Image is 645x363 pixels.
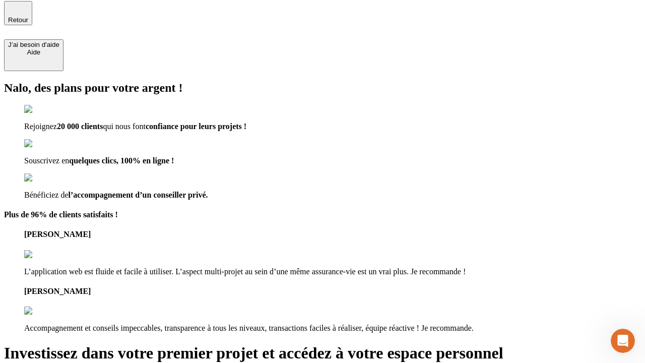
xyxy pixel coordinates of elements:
[24,307,74,316] img: reviews stars
[24,287,641,296] h4: [PERSON_NAME]
[24,267,641,276] p: L’application web est fluide et facile à utiliser. L’aspect multi-projet au sein d’une même assur...
[4,39,63,71] button: J’ai besoin d'aideAide
[24,191,69,199] span: Bénéficiez de
[24,139,68,148] img: checkmark
[4,81,641,95] h2: Nalo, des plans pour votre argent !
[611,329,635,353] iframe: Intercom live chat
[24,156,69,165] span: Souscrivez en
[8,16,28,24] span: Retour
[4,1,32,25] button: Retour
[8,48,59,56] div: Aide
[24,324,641,333] p: Accompagnement et conseils impeccables, transparence à tous les niveaux, transactions faciles à r...
[4,210,641,219] h4: Plus de 96% de clients satisfaits !
[57,122,103,131] span: 20 000 clients
[146,122,246,131] span: confiance pour leurs projets !
[24,105,68,114] img: checkmark
[24,173,68,183] img: checkmark
[8,41,59,48] div: J’ai besoin d'aide
[69,156,174,165] span: quelques clics, 100% en ligne !
[103,122,145,131] span: qui nous font
[4,344,641,362] h1: Investissez dans votre premier projet et accédez à votre espace personnel
[69,191,208,199] span: l’accompagnement d’un conseiller privé.
[24,250,74,259] img: reviews stars
[24,230,641,239] h4: [PERSON_NAME]
[24,122,57,131] span: Rejoignez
